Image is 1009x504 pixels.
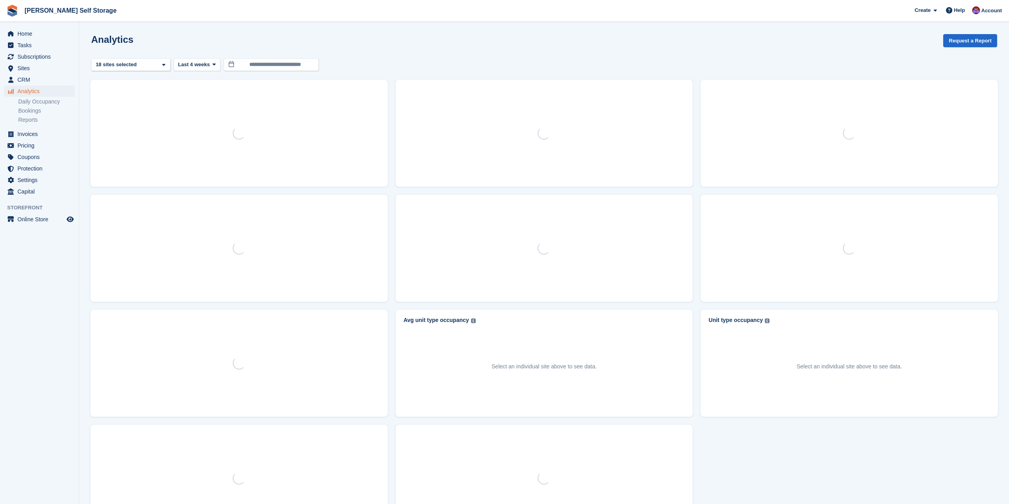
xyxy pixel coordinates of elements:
[21,4,120,17] a: [PERSON_NAME] Self Storage
[943,34,997,47] button: Request a Report
[4,174,75,186] a: menu
[4,151,75,163] a: menu
[4,28,75,39] a: menu
[18,116,75,124] a: Reports
[17,174,65,186] span: Settings
[796,362,902,371] p: Select an individual site above to see data.
[471,318,476,323] img: icon-info-grey-7440780725fd019a000dd9b08b2336e03edf1995a4989e88bcd33f0948082b44.svg
[404,317,469,324] div: Avg unit type occupancy
[4,63,75,74] a: menu
[4,51,75,62] a: menu
[492,362,597,371] p: Select an individual site above to see data.
[17,128,65,140] span: Invoices
[178,61,210,69] span: Last 4 weeks
[174,58,220,71] button: Last 4 weeks
[981,7,1002,15] span: Account
[17,214,65,225] span: Online Store
[4,128,75,140] a: menu
[915,6,931,14] span: Create
[4,163,75,174] a: menu
[17,151,65,163] span: Coupons
[6,5,18,17] img: stora-icon-8386f47178a22dfd0bd8f6a31ec36ba5ce8667c1dd55bd0f319d3a0aa187defe.svg
[18,98,75,105] a: Daily Occupancy
[94,61,140,69] div: 18 sites selected
[17,140,65,151] span: Pricing
[708,317,763,324] div: Unit type occupancy
[7,204,79,212] span: Storefront
[91,34,134,45] h2: Analytics
[765,318,770,323] img: icon-info-grey-7440780725fd019a000dd9b08b2336e03edf1995a4989e88bcd33f0948082b44.svg
[17,74,65,85] span: CRM
[954,6,965,14] span: Help
[4,86,75,97] a: menu
[17,63,65,74] span: Sites
[17,163,65,174] span: Protection
[4,40,75,51] a: menu
[17,51,65,62] span: Subscriptions
[17,40,65,51] span: Tasks
[17,86,65,97] span: Analytics
[4,186,75,197] a: menu
[18,107,75,115] a: Bookings
[65,215,75,224] a: Preview store
[4,140,75,151] a: menu
[17,28,65,39] span: Home
[972,6,980,14] img: Tim Brant-Coles
[4,74,75,85] a: menu
[17,186,65,197] span: Capital
[4,214,75,225] a: menu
